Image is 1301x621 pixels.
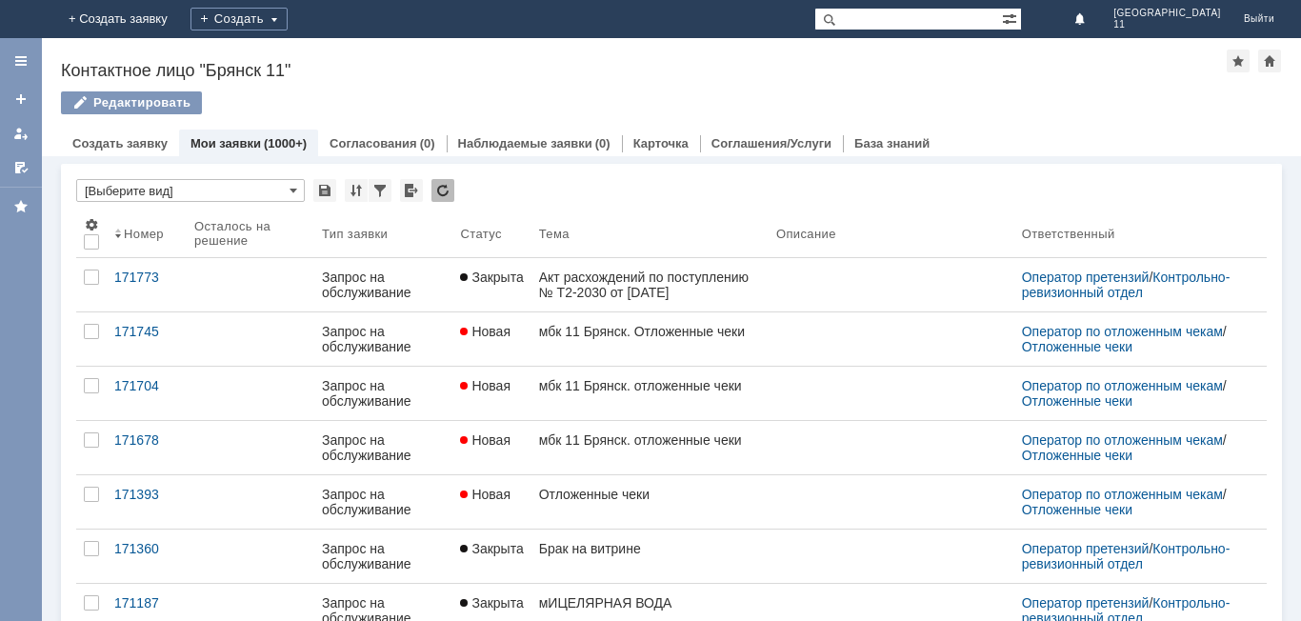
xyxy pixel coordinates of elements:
[1022,432,1223,448] a: Оператор по отложенным чекам
[107,421,187,474] a: 171678
[1022,448,1132,463] a: Отложенные чеки
[460,487,510,502] span: Новая
[322,541,445,571] div: Запрос на обслуживание
[314,475,452,529] a: Запрос на обслуживание
[458,136,592,150] a: Наблюдаемые заявки
[1022,324,1223,339] a: Оператор по отложенным чекам
[322,487,445,517] div: Запрос на обслуживание
[322,324,445,354] div: Запрос на обслуживание
[1113,19,1221,30] span: 11
[72,136,168,150] a: Создать заявку
[1014,210,1251,258] th: Ответственный
[711,136,831,150] a: Соглашения/Услуги
[313,179,336,202] div: Сохранить вид
[1022,393,1132,409] a: Отложенные чеки
[531,475,769,529] a: Отложенные чеки
[452,367,530,420] a: Новая
[452,312,530,366] a: Новая
[452,475,530,529] a: Новая
[314,530,452,583] a: Запрос на обслуживание
[539,378,761,393] div: мбк 11 Брянск. отложенные чеки
[107,530,187,583] a: 171360
[6,84,36,114] a: Создать заявку
[1022,595,1150,611] a: Оператор претензий
[190,8,288,30] div: Создать
[1022,502,1132,517] a: Отложенные чеки
[854,136,930,150] a: База знаний
[114,378,179,393] div: 171704
[314,367,452,420] a: Запрос на обслуживание
[330,136,417,150] a: Согласования
[107,475,187,529] a: 171393
[539,270,761,300] div: Акт расхождений по поступлению № Т2-2030 от [DATE]
[1022,339,1132,354] a: Отложенные чеки
[776,227,836,241] div: Описание
[460,541,523,556] span: Закрыта
[369,179,391,202] div: Фильтрация...
[264,136,307,150] div: (1000+)
[6,118,36,149] a: Мои заявки
[1022,541,1150,556] a: Оператор претензий
[1022,270,1150,285] a: Оператор претензий
[114,270,179,285] div: 171773
[531,421,769,474] a: мбк 11 Брянск. отложенные чеки
[452,421,530,474] a: Новая
[1022,270,1244,300] div: /
[1022,487,1223,502] a: Оператор по отложенным чекам
[124,227,164,241] div: Номер
[322,227,388,241] div: Тип заявки
[6,152,36,183] a: Мои согласования
[460,595,523,611] span: Закрыта
[107,258,187,311] a: 171773
[1227,50,1250,72] div: Добавить в избранное
[190,136,261,150] a: Мои заявки
[114,324,179,339] div: 171745
[322,270,445,300] div: Запрос на обслуживание
[1002,9,1021,27] span: Расширенный поиск
[1022,227,1115,241] div: Ответственный
[539,227,570,241] div: Тема
[1113,8,1221,19] span: [GEOGRAPHIC_DATA]
[460,432,510,448] span: Новая
[314,258,452,311] a: Запрос на обслуживание
[114,487,179,502] div: 171393
[322,378,445,409] div: Запрос на обслуживание
[1022,487,1244,517] div: /
[1022,270,1231,300] a: Контрольно-ревизионный отдел
[114,541,179,556] div: 171360
[531,367,769,420] a: мбк 11 Брянск. отложенные чеки
[322,432,445,463] div: Запрос на обслуживание
[114,432,179,448] div: 171678
[460,227,501,241] div: Статус
[539,432,761,448] div: мбк 11 Брянск. отложенные чеки
[460,324,510,339] span: Новая
[460,270,523,285] span: Закрыта
[114,595,179,611] div: 171187
[431,179,454,202] div: Обновлять список
[1022,324,1244,354] div: /
[1022,541,1244,571] div: /
[452,210,530,258] th: Статус
[460,378,510,393] span: Новая
[107,367,187,420] a: 171704
[452,258,530,311] a: Закрыта
[531,312,769,366] a: мбк 11 Брянск. Отложенные чеки
[539,541,761,556] div: Брак на витрине
[314,312,452,366] a: Запрос на обслуживание
[595,136,610,150] div: (0)
[1022,432,1244,463] div: /
[314,210,452,258] th: Тип заявки
[539,595,761,611] div: мИЦЕЛЯРНАЯ ВОДА
[1022,378,1244,409] div: /
[400,179,423,202] div: Экспорт списка
[187,210,314,258] th: Осталось на решение
[84,217,99,232] span: Настройки
[531,530,769,583] a: Брак на витрине
[531,210,769,258] th: Тема
[633,136,689,150] a: Карточка
[314,421,452,474] a: Запрос на обслуживание
[531,258,769,311] a: Акт расхождений по поступлению № Т2-2030 от [DATE]
[452,530,530,583] a: Закрыта
[107,210,187,258] th: Номер
[1022,378,1223,393] a: Оператор по отложенным чекам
